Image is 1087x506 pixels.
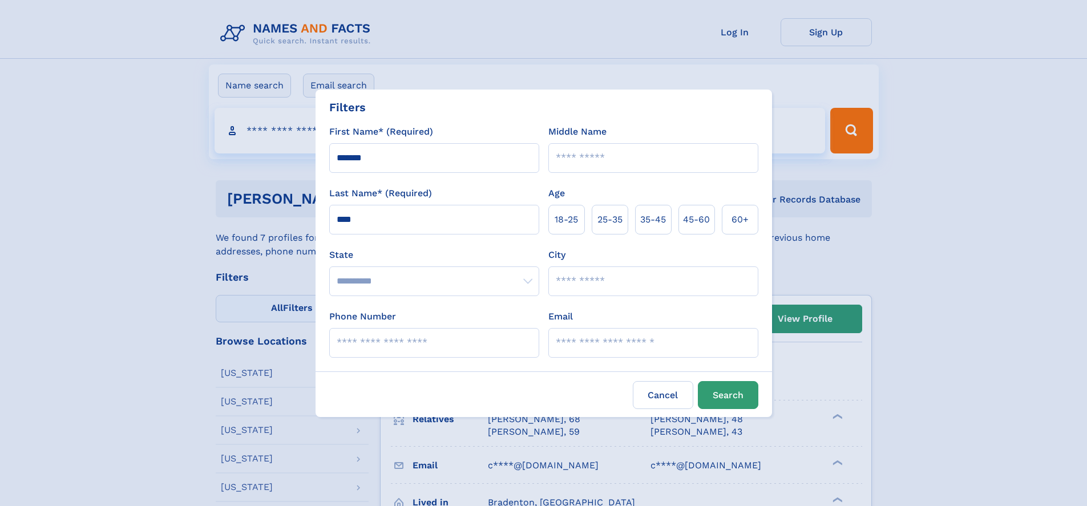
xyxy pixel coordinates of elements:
span: 60+ [732,213,749,226]
label: Phone Number [329,310,396,323]
label: State [329,248,539,262]
span: 18‑25 [555,213,578,226]
label: First Name* (Required) [329,125,433,139]
label: Cancel [633,381,693,409]
div: Filters [329,99,366,116]
label: Email [548,310,573,323]
label: Last Name* (Required) [329,187,432,200]
span: 25‑35 [597,213,623,226]
span: 35‑45 [640,213,666,226]
label: City [548,248,565,262]
label: Middle Name [548,125,607,139]
span: 45‑60 [683,213,710,226]
button: Search [698,381,758,409]
label: Age [548,187,565,200]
